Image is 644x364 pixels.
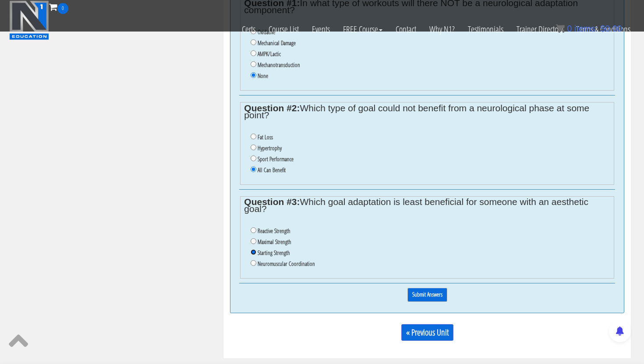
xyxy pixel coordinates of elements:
label: Sport Performance [258,155,294,163]
label: Reactive Strength [258,227,290,234]
bdi: 0.00 [600,24,622,33]
label: Fat Loss [258,134,273,141]
span: 0 [567,24,572,33]
a: Contact [389,14,423,45]
a: Testimonials [461,14,510,45]
input: Submit Answers [407,288,447,301]
a: Trainer Directory [510,14,570,45]
a: Course List [262,14,305,45]
strong: Question #3: [244,197,300,207]
label: Starting Strength [258,249,290,256]
a: Why N1? [423,14,461,45]
legend: Which goal adaptation is least beneficial for someone with an aesthetic goal? [244,198,610,212]
label: Maximal Strength [258,238,291,245]
label: All Can Benefit [258,166,286,173]
label: Mechanotransduction [258,61,300,68]
span: items: [574,24,598,33]
a: 0 [49,1,68,13]
label: Hypertrophy [258,145,282,152]
a: Terms & Conditions [570,14,637,45]
a: Certs [235,14,262,45]
img: n1-education [9,0,49,40]
img: icon11.png [556,24,565,33]
a: « Previous Unit [401,324,453,341]
label: Neuromuscular Coordination [258,260,315,267]
label: None [258,72,268,79]
span: $ [600,24,605,33]
a: FREE Course [336,14,389,45]
a: 0 items: $0.00 [556,24,622,33]
a: Events [305,14,336,45]
label: AMPK/Lactic [258,50,281,57]
label: Mechanical Damage [258,39,296,46]
span: 0 [57,3,68,14]
strong: Question #2: [244,103,300,113]
legend: Which type of goal could not benefit from a neurological phase at some point? [244,105,610,119]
